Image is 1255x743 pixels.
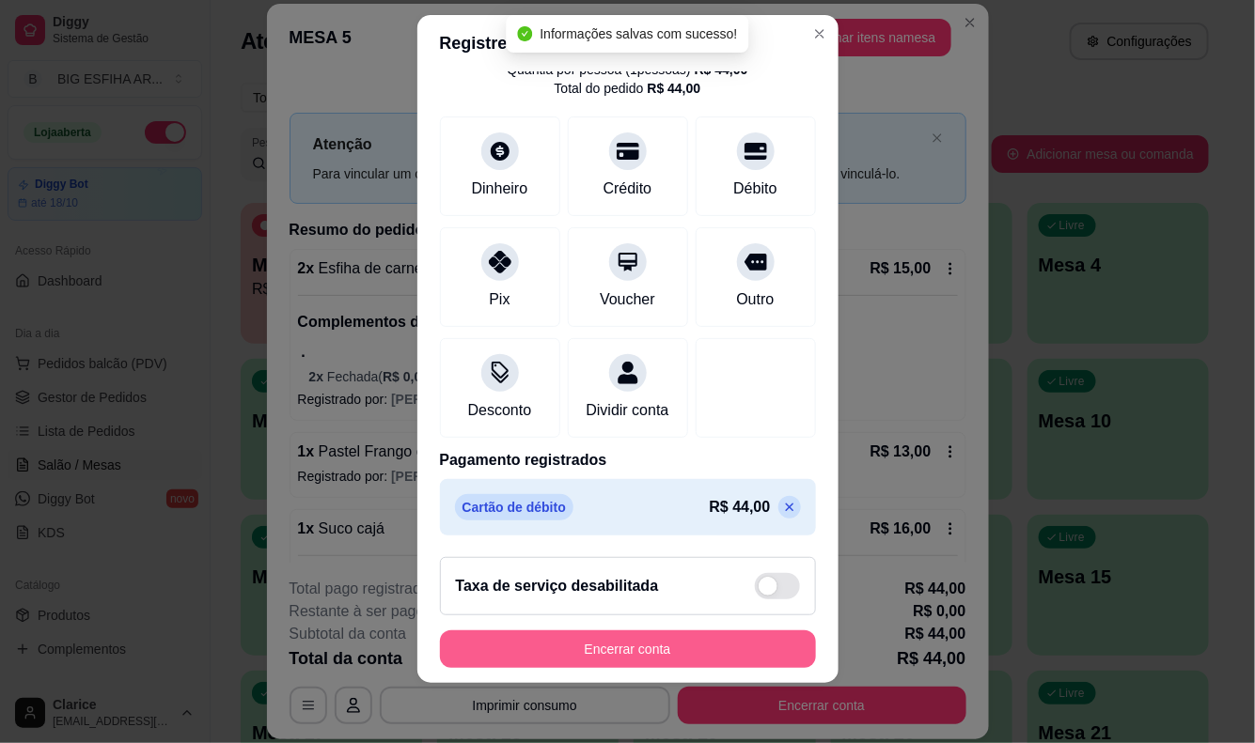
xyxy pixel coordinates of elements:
[733,178,777,200] div: Débito
[417,15,839,71] header: Registre o pagamento do pedido
[540,26,737,41] span: Informações salvas com sucesso!
[440,630,816,668] button: Encerrar conta
[517,26,532,41] span: check-circle
[648,79,701,98] div: R$ 44,00
[710,496,771,519] p: R$ 44,00
[600,288,655,311] div: Voucher
[586,399,668,422] div: Dividir conta
[440,449,816,472] p: Pagamento registrados
[604,178,652,200] div: Crédito
[736,288,774,311] div: Outro
[555,79,701,98] div: Total do pedido
[472,178,528,200] div: Dinheiro
[456,575,659,597] h2: Taxa de serviço desabilitada
[468,399,532,422] div: Desconto
[489,288,510,311] div: Pix
[805,19,835,49] button: Close
[455,494,573,520] p: Cartão de débito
